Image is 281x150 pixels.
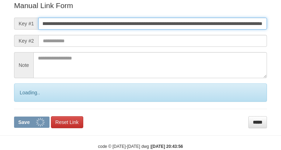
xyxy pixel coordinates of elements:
small: code © [DATE]-[DATE] dwg | [98,144,183,149]
span: Reset Link [55,119,79,125]
span: Key #1 [14,18,38,30]
button: Save [14,117,50,128]
span: Save [18,119,30,125]
div: Loading.. [14,83,267,102]
span: Key #2 [14,35,38,47]
strong: [DATE] 20:43:56 [151,144,183,149]
span: Note [14,52,33,78]
a: Reset Link [51,116,83,128]
p: Manual Link Form [14,0,267,11]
